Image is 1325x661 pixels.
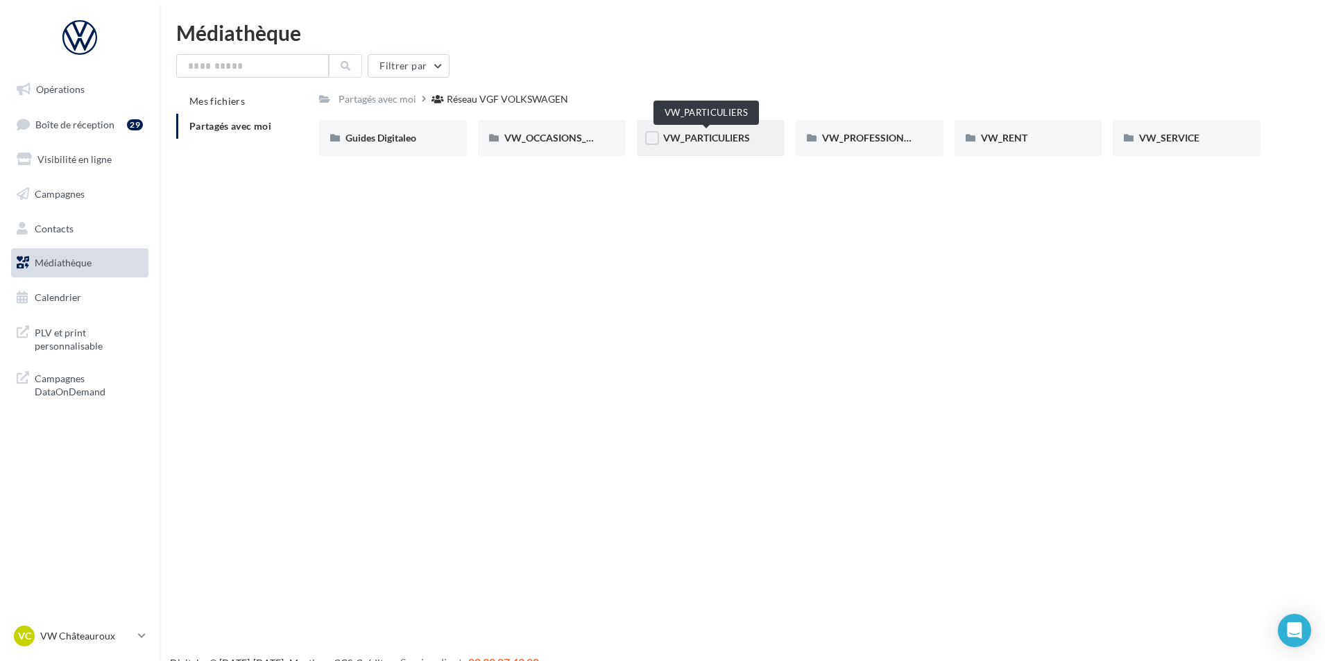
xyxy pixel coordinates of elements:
[35,188,85,200] span: Campagnes
[35,118,114,130] span: Boîte de réception
[176,22,1308,43] div: Médiathèque
[504,132,640,144] span: VW_OCCASIONS_GARANTIES
[35,323,143,353] span: PLV et print personnalisable
[40,629,132,643] p: VW Châteauroux
[8,318,151,359] a: PLV et print personnalisable
[8,283,151,312] a: Calendrier
[345,132,416,144] span: Guides Digitaleo
[447,92,568,106] div: Réseau VGF VOLKSWAGEN
[8,248,151,277] a: Médiathèque
[37,153,112,165] span: Visibilité en ligne
[8,145,151,174] a: Visibilité en ligne
[36,83,85,95] span: Opérations
[1139,132,1199,144] span: VW_SERVICE
[8,110,151,139] a: Boîte de réception29
[189,120,271,132] span: Partagés avec moi
[822,132,927,144] span: VW_PROFESSIONNELS
[35,257,92,268] span: Médiathèque
[1278,614,1311,647] div: Open Intercom Messenger
[339,92,416,106] div: Partagés avec moi
[35,291,81,303] span: Calendrier
[8,75,151,104] a: Opérations
[663,132,750,144] span: VW_PARTICULIERS
[35,222,74,234] span: Contacts
[8,214,151,243] a: Contacts
[127,119,143,130] div: 29
[18,629,31,643] span: VC
[368,54,450,78] button: Filtrer par
[653,101,759,125] div: VW_PARTICULIERS
[8,180,151,209] a: Campagnes
[981,132,1027,144] span: VW_RENT
[11,623,148,649] a: VC VW Châteauroux
[8,363,151,404] a: Campagnes DataOnDemand
[35,369,143,399] span: Campagnes DataOnDemand
[189,95,245,107] span: Mes fichiers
